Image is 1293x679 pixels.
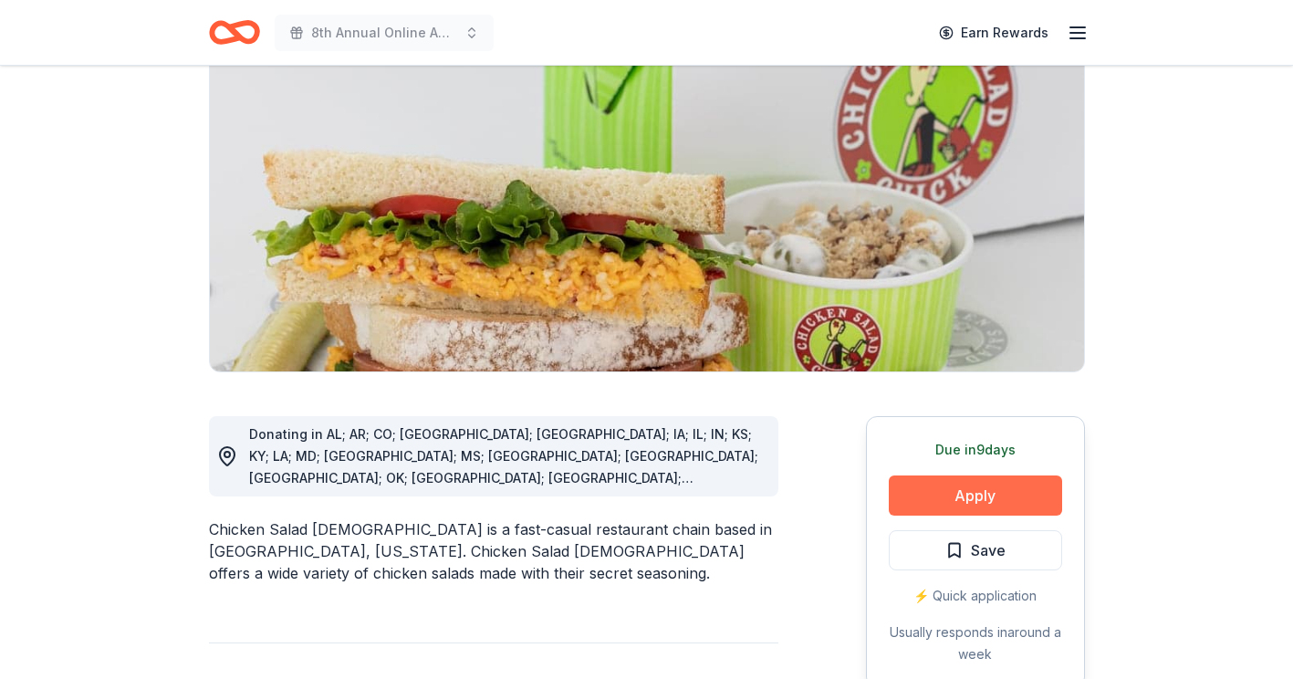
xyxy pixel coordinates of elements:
[209,518,778,584] div: Chicken Salad [DEMOGRAPHIC_DATA] is a fast-casual restaurant chain based in [GEOGRAPHIC_DATA], [U...
[889,530,1062,570] button: Save
[928,16,1059,49] a: Earn Rewards
[210,23,1084,371] img: Image for Chicken Salad Chick
[889,622,1062,665] div: Usually responds in around a week
[971,538,1006,562] span: Save
[889,439,1062,461] div: Due in 9 days
[889,585,1062,607] div: ⚡️ Quick application
[275,15,494,51] button: 8th Annual Online Auction
[209,11,260,54] a: Home
[249,426,758,507] span: Donating in AL; AR; CO; [GEOGRAPHIC_DATA]; [GEOGRAPHIC_DATA]; IA; IL; IN; KS; KY; LA; MD; [GEOGRA...
[311,22,457,44] span: 8th Annual Online Auction
[889,475,1062,516] button: Apply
